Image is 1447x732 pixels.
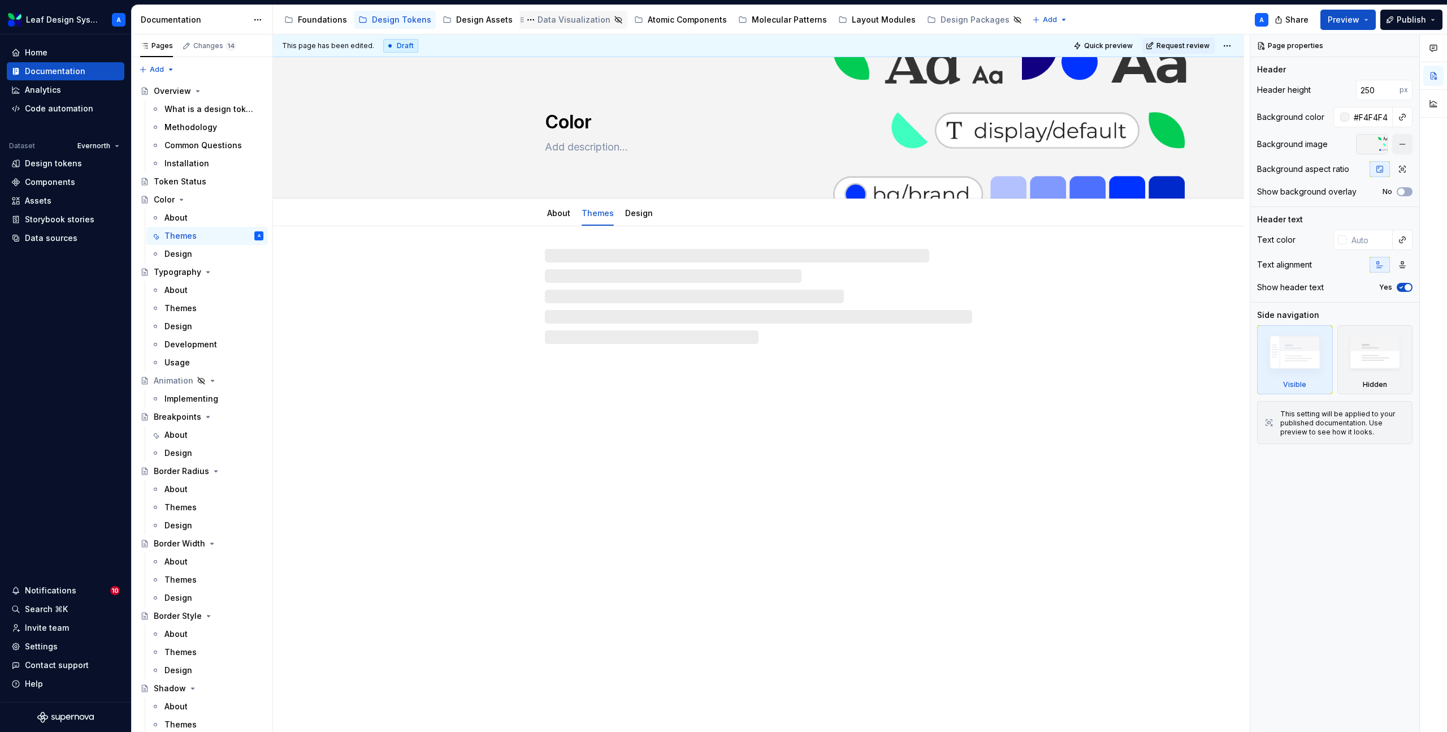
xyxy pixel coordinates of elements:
[1043,15,1057,24] span: Add
[438,11,517,29] a: Design Assets
[136,535,268,553] a: Border Width
[146,697,268,716] a: About
[164,104,258,115] div: What is a design token?
[280,11,352,29] a: Foundations
[625,208,653,218] a: Design
[164,447,192,459] div: Design
[136,607,268,625] a: Border Style
[1397,14,1426,25] span: Publish
[164,592,192,604] div: Design
[298,14,347,25] div: Foundations
[146,426,268,444] a: About
[37,712,94,723] svg: Supernova Logo
[25,678,43,690] div: Help
[154,411,201,423] div: Breakpoints
[154,266,201,278] div: Typography
[146,444,268,462] a: Design
[146,317,268,335] a: Design
[25,66,85,77] div: Documentation
[164,429,188,441] div: About
[146,245,268,263] a: Design
[543,109,970,136] textarea: Color
[164,556,188,567] div: About
[1320,10,1376,30] button: Preview
[7,600,124,618] button: Search ⌘K
[1257,84,1311,96] div: Header height
[164,339,217,350] div: Development
[621,201,657,225] div: Design
[146,498,268,516] a: Themes
[1347,230,1393,250] input: Auto
[146,571,268,589] a: Themes
[547,208,570,218] a: About
[582,208,614,218] a: Themes
[8,13,21,27] img: 6e787e26-f4c0-4230-8924-624fe4a2d214.png
[25,176,75,188] div: Components
[7,173,124,191] a: Components
[164,647,197,658] div: Themes
[136,372,268,390] a: Animation
[146,354,268,372] a: Usage
[146,299,268,317] a: Themes
[140,41,173,50] div: Pages
[1257,139,1328,150] div: Background image
[136,173,268,191] a: Token Status
[146,281,268,299] a: About
[164,393,218,404] div: Implementing
[7,619,124,637] a: Invite team
[116,15,121,24] div: A
[164,122,217,133] div: Methodology
[1379,283,1392,292] label: Yes
[77,141,110,150] span: Evernorth
[1257,214,1303,225] div: Header text
[7,81,124,99] a: Analytics
[154,683,186,694] div: Shadow
[164,574,197,585] div: Themes
[146,118,268,136] a: Methodology
[941,14,1010,25] div: Design Packages
[146,136,268,154] a: Common Questions
[226,41,236,50] span: 14
[834,11,920,29] a: Layout Modules
[146,643,268,661] a: Themes
[1257,234,1296,246] div: Text color
[164,719,197,730] div: Themes
[1380,10,1442,30] button: Publish
[146,390,268,408] a: Implementing
[1280,410,1405,437] div: This setting will be applied to your published documentation. Use preview to see how it looks.
[1029,12,1071,28] button: Add
[136,263,268,281] a: Typography
[146,209,268,227] a: About
[164,248,192,260] div: Design
[7,210,124,229] a: Storybook stories
[25,84,61,96] div: Analytics
[1142,38,1215,54] button: Request review
[1337,325,1413,394] div: Hidden
[752,14,827,25] div: Molecular Patterns
[154,610,202,622] div: Border Style
[25,214,94,225] div: Storybook stories
[146,516,268,535] a: Design
[1363,380,1387,389] div: Hidden
[154,176,206,187] div: Token Status
[110,586,120,595] span: 10
[193,41,236,50] div: Changes
[136,462,268,480] a: Border Radius
[25,604,68,615] div: Search ⌘K
[630,11,731,29] a: Atomic Components
[1257,111,1324,123] div: Background color
[258,230,261,242] div: A
[383,39,418,53] div: Draft
[164,303,197,314] div: Themes
[282,41,374,50] span: This page has been edited.
[1070,38,1138,54] button: Quick preview
[164,520,192,531] div: Design
[1257,186,1357,197] div: Show background overlay
[164,140,242,151] div: Common Questions
[1257,282,1324,293] div: Show header text
[1257,163,1349,175] div: Background aspect ratio
[519,11,627,29] a: Data Visualization
[2,7,129,32] button: Leaf Design SystemA
[164,285,188,296] div: About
